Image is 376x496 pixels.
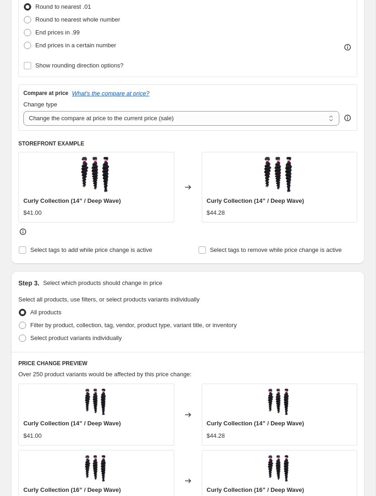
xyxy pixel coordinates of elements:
[265,455,293,483] img: 531A47D5-40DF-4C5F-B70D-BBC6BC2471B8_80x.jpg
[83,455,110,483] img: 531A47D5-40DF-4C5F-B70D-BBC6BC2471B8_80x.jpg
[43,279,162,288] p: Select which products should change in price
[35,29,80,36] span: End prices in .99
[207,208,225,217] div: $44.28
[35,3,91,10] span: Round to nearest .01
[23,89,68,97] h3: Compare at price
[18,296,199,303] span: Select all products, use filters, or select products variants individually
[35,62,123,69] span: Show rounding direction options?
[23,420,121,427] span: Curly Collection (14” / Deep Wave)
[30,322,237,329] span: Filter by product, collection, tag, vendor, product type, variant title, or inventory
[210,246,342,253] span: Select tags to remove while price change is active
[30,334,122,341] span: Select product variants individually
[23,101,57,108] span: Change type
[30,246,152,253] span: Select tags to add while price change is active
[207,420,304,427] span: Curly Collection (14” / Deep Wave)
[23,486,121,493] span: Curly Collection (16” / Deep Wave)
[23,197,121,204] span: Curly Collection (14” / Deep Wave)
[18,360,357,367] h6: PRICE CHANGE PREVIEW
[261,157,298,194] img: 531A47D5-40DF-4C5F-B70D-BBC6BC2471B8_80x.jpg
[72,90,149,97] button: What's the compare at price?
[207,431,225,440] div: $44.28
[35,16,120,23] span: Round to nearest whole number
[23,208,42,217] div: $41.00
[265,389,293,416] img: 531A47D5-40DF-4C5F-B70D-BBC6BC2471B8_80x.jpg
[35,42,116,49] span: End prices in a certain number
[343,113,352,123] div: help
[78,157,115,194] img: 531A47D5-40DF-4C5F-B70D-BBC6BC2471B8_80x.jpg
[207,197,304,204] span: Curly Collection (14” / Deep Wave)
[23,431,42,440] div: $41.00
[207,486,304,493] span: Curly Collection (16” / Deep Wave)
[18,140,357,147] h6: STOREFRONT EXAMPLE
[83,389,110,416] img: 531A47D5-40DF-4C5F-B70D-BBC6BC2471B8_80x.jpg
[18,371,192,378] span: Over 250 product variants would be affected by this price change:
[30,309,61,316] span: All products
[18,279,39,288] h2: Step 3.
